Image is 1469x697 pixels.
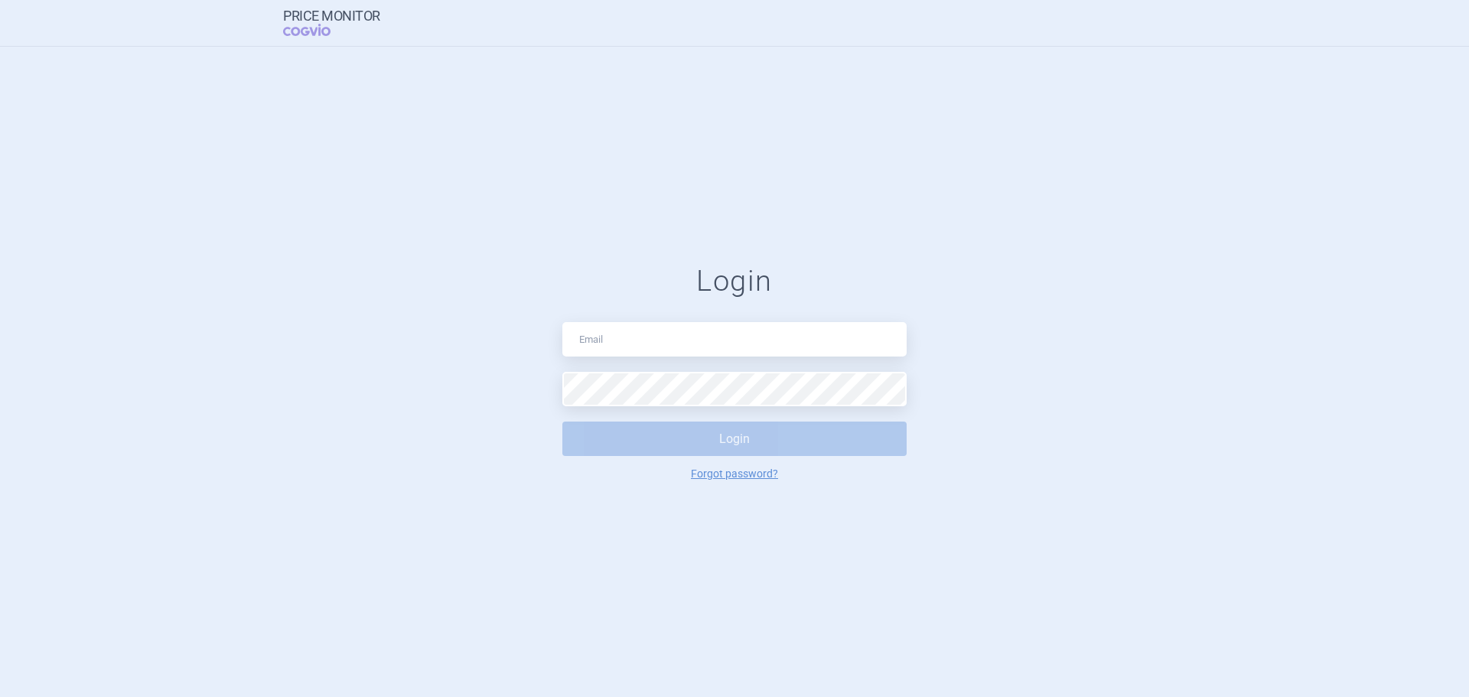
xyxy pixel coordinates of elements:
span: COGVIO [283,24,352,36]
h1: Login [562,264,907,299]
strong: Price Monitor [283,8,380,24]
a: Forgot password? [691,468,778,479]
input: Email [562,322,907,357]
button: Login [562,422,907,456]
a: Price MonitorCOGVIO [283,8,380,37]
